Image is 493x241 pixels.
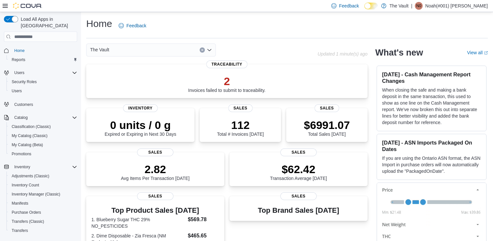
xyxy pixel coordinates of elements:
button: Users [6,86,80,95]
span: Users [9,87,77,95]
span: Transfers (Classic) [9,218,77,225]
button: Security Roles [6,77,80,86]
span: Promotions [12,151,31,157]
a: Classification (Classic) [9,123,53,131]
span: Feedback [126,22,146,29]
span: My Catalog (Classic) [9,132,77,140]
span: Purchase Orders [9,209,77,216]
a: Customers [12,101,36,108]
span: Purchase Orders [12,210,41,215]
button: My Catalog (Beta) [6,140,80,149]
span: Inventory Manager (Classic) [9,190,77,198]
p: Noah(#001) [PERSON_NAME] [425,2,488,10]
a: My Catalog (Beta) [9,141,46,149]
p: $6991.07 [304,119,350,132]
button: Catalog [1,113,80,122]
a: My Catalog (Classic) [9,132,50,140]
a: View allExternal link [467,50,488,55]
button: Clear input [200,47,205,53]
button: Reports [6,55,80,64]
a: Users [9,87,24,95]
span: Home [14,48,25,53]
a: Home [12,47,27,55]
span: Classification (Classic) [9,123,77,131]
span: Manifests [12,201,28,206]
span: Sales [280,148,317,156]
p: If you are using the Ontario ASN format, the ASN Import in purchase orders will now automatically... [382,155,481,174]
div: Avg Items Per Transaction [DATE] [121,163,190,181]
span: Security Roles [9,78,77,86]
dd: $465.65 [188,232,219,240]
span: Inventory Count [9,181,77,189]
span: Transfers [12,228,28,233]
p: Updated 1 minute(s) ago [318,51,368,57]
p: 2 [188,75,266,88]
div: Expired or Expiring in Next 30 Days [105,119,176,137]
span: Reports [9,56,77,64]
h3: [DATE] - Cash Management Report Changes [382,71,481,84]
span: Catalog [12,114,77,121]
span: Users [14,70,24,75]
p: When closing the safe and making a bank deposit in the same transaction, this used to show as one... [382,87,481,126]
button: Inventory Manager (Classic) [6,190,80,199]
span: Security Roles [12,79,37,84]
span: Inventory [14,164,30,170]
input: Dark Mode [364,3,378,9]
span: Manifests [9,199,77,207]
span: Traceability [206,60,247,68]
h1: Home [86,17,112,30]
button: Users [12,69,27,77]
a: Inventory Manager (Classic) [9,190,63,198]
h2: What's new [375,47,423,58]
span: Adjustments (Classic) [9,172,77,180]
button: Classification (Classic) [6,122,80,131]
button: Home [1,46,80,55]
span: Users [12,88,22,94]
a: Purchase Orders [9,209,44,216]
img: Cova [13,3,42,9]
span: Reports [12,57,25,62]
a: Inventory Count [9,181,42,189]
a: Adjustments (Classic) [9,172,52,180]
button: Users [1,68,80,77]
span: Customers [12,100,77,108]
a: Promotions [9,150,34,158]
span: Sales [137,148,173,156]
span: Load All Apps in [GEOGRAPHIC_DATA] [18,16,77,29]
span: Inventory [12,163,77,171]
button: Inventory [1,162,80,171]
div: Invoices failed to submit to traceability. [188,75,266,93]
dt: 1. Blueberry Sugar THC 29% NO_PESTICIDES [91,216,185,229]
span: Home [12,46,77,55]
a: Feedback [116,19,149,32]
span: Customers [14,102,33,107]
h3: [DATE] - ASN Imports Packaged On Dates [382,139,481,152]
p: $62.42 [270,163,327,176]
span: N0 [416,2,421,10]
p: The Vault [390,2,409,10]
button: My Catalog (Classic) [6,131,80,140]
p: 0 units / 0 g [105,119,176,132]
button: Purchase Orders [6,208,80,217]
span: Inventory Count [12,183,39,188]
h3: Top Product Sales [DATE] [91,207,219,214]
div: Total Sales [DATE] [304,119,350,137]
a: Security Roles [9,78,39,86]
button: Inventory Count [6,181,80,190]
div: Noah(#001) Trodick [415,2,423,10]
button: Customers [1,99,80,109]
span: Sales [280,192,317,200]
button: Open list of options [207,47,212,53]
button: Promotions [6,149,80,159]
span: My Catalog (Beta) [12,142,43,147]
span: Sales [137,192,173,200]
a: Manifests [9,199,31,207]
span: Transfers [9,227,77,235]
button: Inventory [12,163,33,171]
p: 112 [217,119,264,132]
span: Adjustments (Classic) [12,173,49,179]
div: Transaction Average [DATE] [270,163,327,181]
span: Sales [315,104,339,112]
h3: Top Brand Sales [DATE] [258,207,339,214]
